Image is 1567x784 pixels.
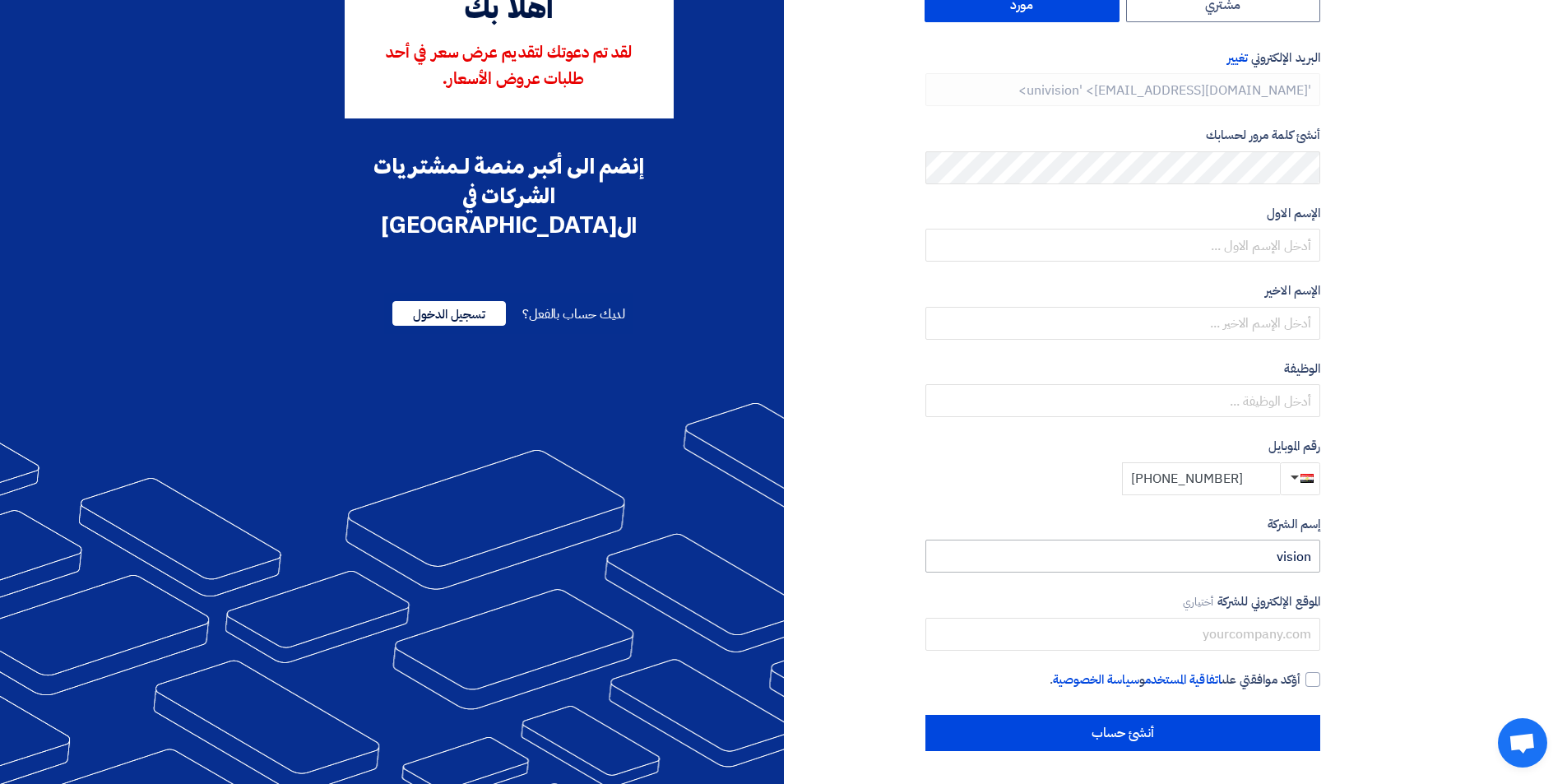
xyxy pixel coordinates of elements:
input: yourcompany.com [925,618,1320,651]
span: تغيير [1227,49,1248,67]
label: الموقع الإلكتروني للشركة [925,592,1320,611]
input: أدخل الوظيفة ... [925,384,1320,417]
a: سياسة الخصوصية [1053,670,1139,689]
input: أدخل الإسم الاخير ... [925,307,1320,340]
span: لقد تم دعوتك لتقديم عرض سعر في أحد طلبات عروض الأسعار. [386,45,632,88]
input: أنشئ حساب [925,715,1320,751]
label: الإسم الاول [925,204,1320,223]
span: أؤكد موافقتي على و . [1050,670,1300,689]
span: تسجيل الدخول [392,301,506,326]
label: الوظيفة [925,360,1320,378]
div: Open chat [1498,718,1547,768]
label: إسم الشركة [925,515,1320,534]
div: إنضم الى أكبر منصة لـمشتريات الشركات في ال[GEOGRAPHIC_DATA] [345,151,674,240]
label: الإسم الاخير [925,281,1320,300]
input: أدخل الإسم الاول ... [925,229,1320,262]
span: لديك حساب بالفعل؟ [522,304,625,324]
input: أدخل إسم الشركة ... [925,540,1320,573]
label: رقم الموبايل [925,437,1320,456]
span: أختياري [1183,594,1214,610]
input: أدخل رقم الموبايل ... [1122,462,1280,495]
input: أدخل بريد العمل الإلكتروني الخاص بك ... [925,73,1320,106]
a: تسجيل الدخول [392,304,506,324]
a: اتفاقية المستخدم [1145,670,1222,689]
label: أنشئ كلمة مرور لحسابك [925,126,1320,145]
label: البريد الإلكتروني [925,49,1320,67]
